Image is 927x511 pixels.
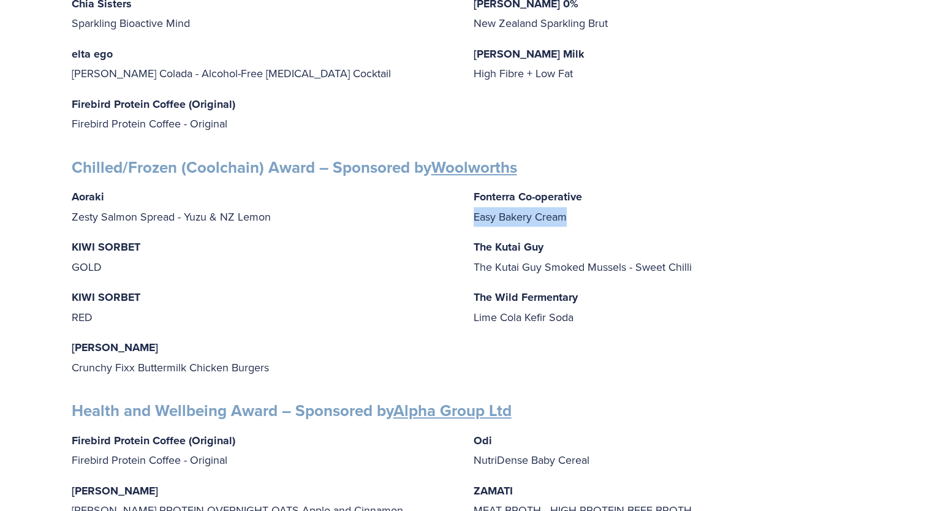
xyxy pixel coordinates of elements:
p: The Kutai Guy Smoked Mussels - Sweet Chilli [474,237,856,276]
strong: The Kutai Guy [474,239,543,255]
strong: [PERSON_NAME] [72,483,158,499]
p: Zesty Salmon Spread - Yuzu & NZ Lemon [72,187,454,226]
strong: The Wild Fermentary [474,289,578,305]
strong: Fonterra Co-operative [474,189,582,205]
p: [PERSON_NAME] Colada - Alcohol-Free [MEDICAL_DATA] Cocktail [72,44,454,83]
strong: [PERSON_NAME] [72,339,158,355]
p: Easy Bakery Cream [474,187,856,226]
p: Crunchy Fixx Buttermilk Chicken Burgers [72,338,454,377]
a: Woolworths [431,156,517,179]
strong: ZAMATI [474,483,513,499]
strong: [PERSON_NAME] Milk [474,46,585,62]
strong: elta ego [72,46,113,62]
p: Firebird Protein Coffee - Original [72,94,454,134]
strong: Health and Wellbeing Award – Sponsored by [72,399,512,422]
p: NutriDense Baby Cereal [474,431,856,470]
strong: Odi [474,433,492,449]
strong: Chilled/Frozen (Coolchain) Award – Sponsored by [72,156,517,179]
p: High Fibre + Low Fat [474,44,856,83]
p: Lime Cola Kefir Soda [474,287,856,327]
strong: Firebird Protein Coffee (Original) [72,96,235,112]
p: RED [72,287,454,327]
p: Firebird Protein Coffee - Original [72,431,454,470]
p: GOLD [72,237,454,276]
strong: KIWI SORBET [72,289,140,305]
strong: Aoraki [72,189,104,205]
strong: KIWI SORBET [72,239,140,255]
strong: Firebird Protein Coffee (Original) [72,433,235,449]
a: Alpha Group Ltd [393,399,512,422]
